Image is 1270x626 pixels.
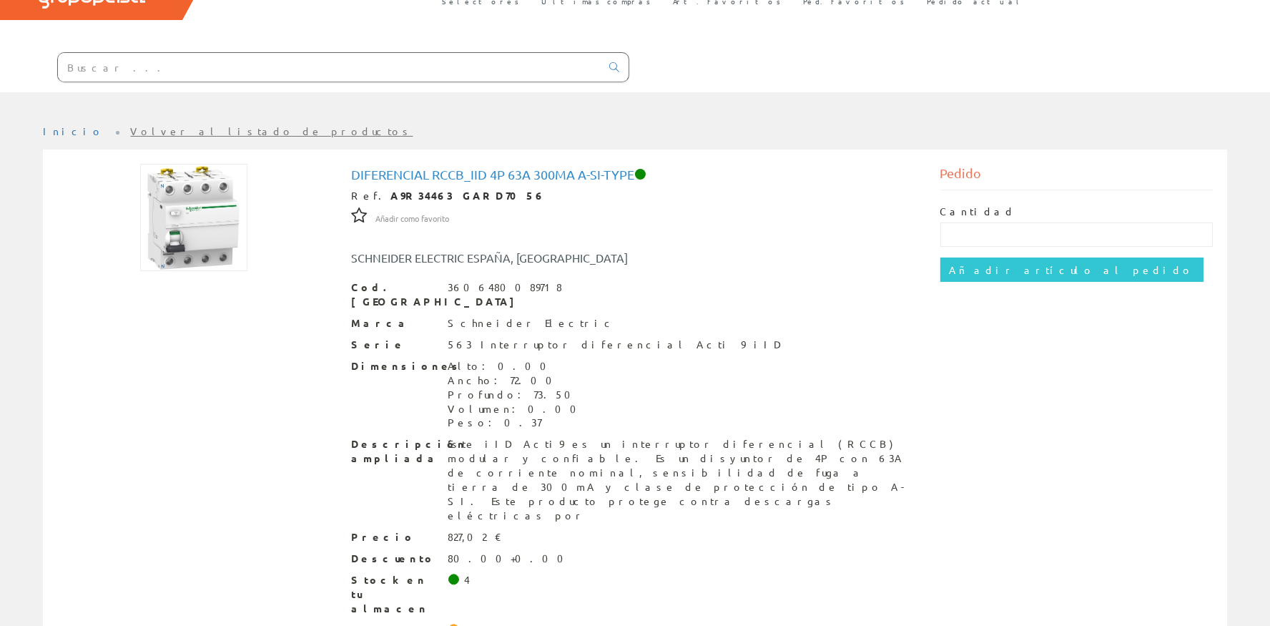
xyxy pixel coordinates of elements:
span: Precio [352,530,438,544]
input: Añadir artículo al pedido [940,258,1203,282]
div: 827,02 € [448,530,503,544]
strong: A9R34463 GARD7056 [391,189,546,202]
div: Volumen: 0.00 [448,402,586,416]
div: 3606480089718 [448,280,563,295]
div: Profundo: 73.50 [448,388,586,402]
label: Cantidad [940,205,1016,219]
div: Ref. [352,189,919,203]
div: Peso: 0.37 [448,416,586,430]
a: Inicio [43,124,104,137]
div: Alto: 0.00 [448,359,586,373]
img: Foto artículo Diferencial RCCB_IID 4P 63A 300mA A-SI-type (150x150) [140,164,247,271]
h1: Diferencial RCCB_IID 4P 63A 300mA A-SI-type [352,167,919,182]
span: Dimensiones [352,359,438,373]
span: Stock en tu almacen [352,573,438,616]
a: Volver al listado de productos [131,124,413,137]
a: Añadir como favorito [376,211,450,224]
div: Ancho: 72.00 [448,373,586,388]
div: 80.00+0.00 [448,552,573,566]
div: Schneider Electric [448,316,616,331]
div: SCHNEIDER ELECTRIC ESPAÑA, [GEOGRAPHIC_DATA] [341,250,684,266]
div: Este iID Acti9 es un interruptor diferencial (RCCB) modular y confiable. Es un disyuntor de 4P co... [448,437,919,523]
span: Añadir como favorito [376,213,450,225]
input: Buscar ... [58,53,601,82]
span: Marca [352,316,438,331]
div: Pedido [940,164,1214,190]
span: Descuento [352,552,438,566]
span: Cod. [GEOGRAPHIC_DATA] [352,280,438,309]
span: Serie [352,338,438,352]
span: Descripción ampliada [352,437,438,466]
div: 4 [464,573,470,587]
div: 563 Interruptor diferencial Acti 9 iID [448,338,784,352]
